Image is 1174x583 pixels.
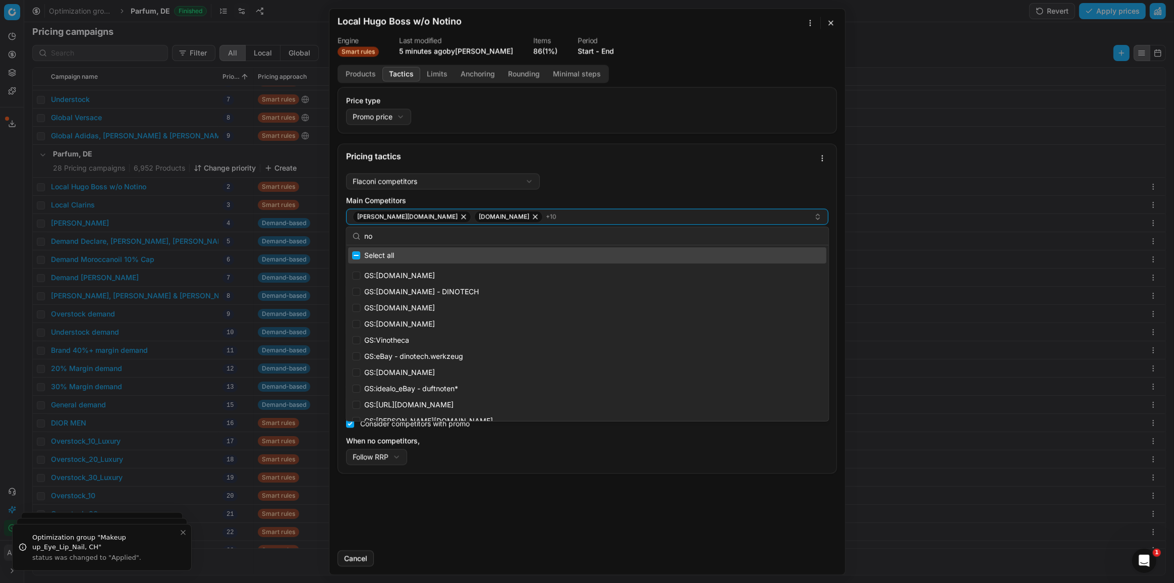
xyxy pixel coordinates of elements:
[399,46,513,55] span: 5 minutes ago by [PERSON_NAME]
[546,213,556,221] span: + 10
[1132,549,1156,573] iframe: Intercom live chat
[338,37,379,44] dt: Engine
[348,381,826,397] div: GS:idealo_eBay - duftnoten*
[348,332,826,348] div: GS:Vinotheca
[578,37,614,44] dt: Period
[353,176,417,186] div: Flaconi competitors
[420,67,454,81] button: Limits
[346,152,814,160] div: Pricing tactics
[346,95,828,105] label: Price type
[364,226,822,246] input: Input to search
[346,245,828,421] div: Suggestions
[338,17,462,26] h2: Local Hugo Boss w/o Notino
[346,195,828,205] label: Main Competitors
[596,46,599,56] span: -
[346,436,828,446] label: When no competitors,
[348,397,826,413] div: GS:[URL][DOMAIN_NAME]
[1153,549,1161,557] span: 1
[348,413,826,429] div: GS:[PERSON_NAME][DOMAIN_NAME]
[360,419,470,428] label: Consider competitors with promo
[533,46,557,56] a: 86(1%)
[346,208,828,225] button: [PERSON_NAME][DOMAIN_NAME][DOMAIN_NAME]+10
[578,46,594,56] button: Start
[339,67,382,81] button: Products
[546,67,607,81] button: Minimal steps
[601,46,614,56] button: End
[348,284,826,300] div: GS:[DOMAIN_NAME] - DINOTECH
[348,300,826,316] div: GS:[DOMAIN_NAME]
[454,67,501,81] button: Anchoring
[364,250,394,260] span: Select all
[338,46,379,57] span: Smart rules
[348,364,826,381] div: GS:[DOMAIN_NAME]
[533,37,557,44] dt: Items
[348,268,826,284] div: GS:[DOMAIN_NAME]
[348,316,826,332] div: GS:[DOMAIN_NAME]
[348,348,826,364] div: GS:eBay - dinotech.werkzeug
[399,37,513,44] dt: Last modified
[338,550,374,566] button: Cancel
[501,67,546,81] button: Rounding
[479,213,529,221] span: [DOMAIN_NAME]
[382,67,420,81] button: Tactics
[357,213,458,221] span: [PERSON_NAME][DOMAIN_NAME]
